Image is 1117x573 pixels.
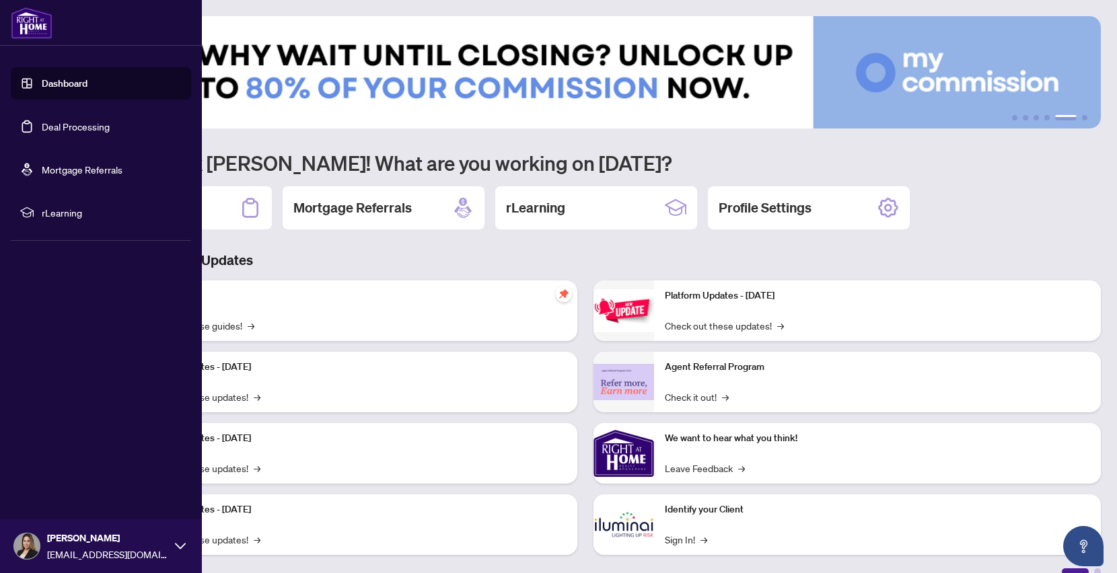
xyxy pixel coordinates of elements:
[70,16,1101,128] img: Slide 4
[42,120,110,132] a: Deal Processing
[719,198,812,217] h2: Profile Settings
[47,547,168,562] span: [EMAIL_ADDRESS][DOMAIN_NAME]
[665,461,745,475] a: Leave Feedback→
[1012,115,1017,120] button: 1
[42,163,122,176] a: Mortgage Referrals
[665,502,1090,517] p: Identify your Client
[593,364,654,401] img: Agent Referral Program
[593,289,654,332] img: Platform Updates - June 23, 2025
[42,205,182,220] span: rLearning
[254,389,260,404] span: →
[738,461,745,475] span: →
[47,531,168,545] span: [PERSON_NAME]
[141,431,567,446] p: Platform Updates - [DATE]
[141,360,567,375] p: Platform Updates - [DATE]
[42,77,87,89] a: Dashboard
[248,318,254,333] span: →
[11,7,52,39] img: logo
[1023,115,1028,120] button: 2
[254,461,260,475] span: →
[593,494,654,555] img: Identify your Client
[1034,115,1039,120] button: 3
[556,286,572,302] span: pushpin
[665,431,1090,446] p: We want to hear what you think!
[1082,115,1087,120] button: 6
[777,318,784,333] span: →
[700,532,707,547] span: →
[506,198,565,217] h2: rLearning
[665,360,1090,375] p: Agent Referral Program
[1063,526,1104,566] button: Open asap
[254,532,260,547] span: →
[722,389,729,404] span: →
[665,289,1090,303] p: Platform Updates - [DATE]
[70,150,1101,176] h1: Welcome back [PERSON_NAME]! What are you working on [DATE]?
[141,289,567,303] p: Self-Help
[665,318,784,333] a: Check out these updates!→
[293,198,412,217] h2: Mortgage Referrals
[141,502,567,517] p: Platform Updates - [DATE]
[1055,115,1077,120] button: 5
[1044,115,1050,120] button: 4
[665,532,707,547] a: Sign In!→
[593,423,654,484] img: We want to hear what you think!
[70,251,1101,270] h3: Brokerage & Industry Updates
[665,389,729,404] a: Check it out!→
[14,533,40,559] img: Profile Icon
